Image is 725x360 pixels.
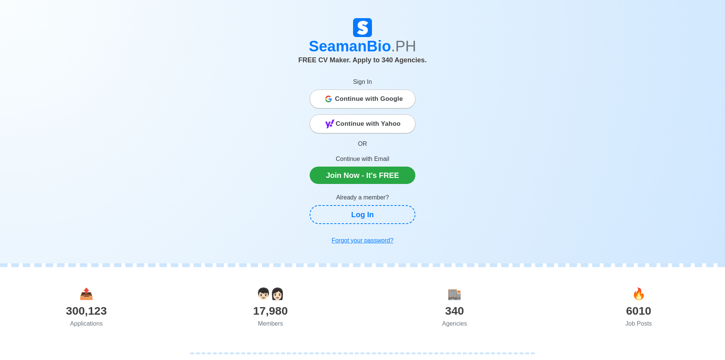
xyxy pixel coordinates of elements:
[179,319,363,328] div: Members
[310,167,415,184] a: Join Now - It's FREE
[79,287,93,300] span: applications
[153,37,572,55] h1: SeamanBio
[310,114,415,133] button: Continue with Yahoo
[310,205,415,224] a: Log In
[179,302,363,319] div: 17,980
[632,287,646,300] span: jobs
[391,38,416,54] span: .PH
[310,193,415,202] p: Already a member?
[332,237,393,244] u: Forgot your password?
[362,319,547,328] div: Agencies
[298,56,427,64] span: FREE CV Maker. Apply to 340 Agencies.
[310,139,415,148] p: OR
[362,302,547,319] div: 340
[310,233,415,248] a: Forgot your password?
[353,18,372,37] img: Logo
[336,116,401,131] span: Continue with Yahoo
[447,287,461,300] span: agencies
[310,155,415,164] p: Continue with Email
[256,287,284,300] span: users
[335,91,403,107] span: Continue with Google
[310,77,415,87] p: Sign In
[310,90,415,108] button: Continue with Google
